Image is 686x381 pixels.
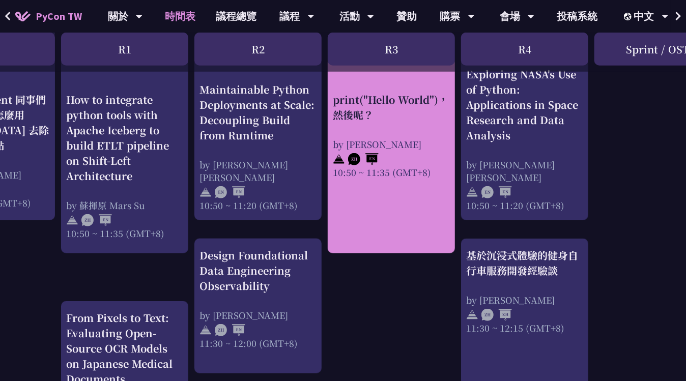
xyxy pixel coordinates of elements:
[199,67,317,212] a: Maintainable Python Deployments at Scale: Decoupling Build from Runtime by [PERSON_NAME] [PERSON_...
[199,199,317,212] div: 10:50 ~ 11:20 (GMT+8)
[481,309,512,321] img: ZHZH.38617ef.svg
[199,186,212,198] img: svg+xml;base64,PHN2ZyB4bWxucz0iaHR0cDovL3d3dy53My5vcmcvMjAwMC9zdmciIHdpZHRoPSIyNCIgaGVpZ2h0PSIyNC...
[36,9,82,24] span: PyCon TW
[199,248,317,294] div: Design Foundational Data Engineering Observability
[66,92,183,183] div: How to integrate python tools with Apache Iceberg to build ETLT pipeline on Shift-Left Architecture
[466,321,583,334] div: 11:30 ~ 12:15 (GMT+8)
[466,309,478,321] img: svg+xml;base64,PHN2ZyB4bWxucz0iaHR0cDovL3d3dy53My5vcmcvMjAwMC9zdmciIHdpZHRoPSIyNCIgaGVpZ2h0PSIyNC...
[66,214,78,226] img: svg+xml;base64,PHN2ZyB4bWxucz0iaHR0cDovL3d3dy53My5vcmcvMjAwMC9zdmciIHdpZHRoPSIyNCIgaGVpZ2h0PSIyNC...
[194,33,322,66] div: R2
[466,294,583,306] div: by [PERSON_NAME]
[466,199,583,212] div: 10:50 ~ 11:20 (GMT+8)
[624,13,634,20] img: Locale Icon
[199,82,317,143] div: Maintainable Python Deployments at Scale: Decoupling Build from Runtime
[333,137,450,150] div: by [PERSON_NAME]
[466,158,583,184] div: by [PERSON_NAME] [PERSON_NAME]
[215,324,245,336] img: ZHEN.371966e.svg
[215,186,245,198] img: ENEN.5a408d1.svg
[15,11,31,21] img: Home icon of PyCon TW 2025
[5,4,92,29] a: PyCon TW
[328,33,455,66] div: R3
[348,153,379,165] img: ZHEN.371966e.svg
[466,67,583,212] a: Exploring NASA's Use of Python: Applications in Space Research and Data Analysis by [PERSON_NAME]...
[466,186,478,198] img: svg+xml;base64,PHN2ZyB4bWxucz0iaHR0cDovL3d3dy53My5vcmcvMjAwMC9zdmciIHdpZHRoPSIyNCIgaGVpZ2h0PSIyNC...
[481,186,512,198] img: ENEN.5a408d1.svg
[66,226,183,239] div: 10:50 ~ 11:35 (GMT+8)
[333,165,450,178] div: 10:50 ~ 11:35 (GMT+8)
[333,67,450,245] a: print("Hello World")，然後呢？ by [PERSON_NAME] 10:50 ~ 11:35 (GMT+8)
[66,198,183,211] div: by 蘇揮原 Mars Su
[333,153,345,165] img: svg+xml;base64,PHN2ZyB4bWxucz0iaHR0cDovL3d3dy53My5vcmcvMjAwMC9zdmciIHdpZHRoPSIyNCIgaGVpZ2h0PSIyNC...
[199,324,212,336] img: svg+xml;base64,PHN2ZyB4bWxucz0iaHR0cDovL3d3dy53My5vcmcvMjAwMC9zdmciIHdpZHRoPSIyNCIgaGVpZ2h0PSIyNC...
[61,33,188,66] div: R1
[466,248,583,278] div: 基於沉浸式體驗的健身自行車服務開發經驗談
[81,214,112,226] img: ZHEN.371966e.svg
[461,33,588,66] div: R4
[199,337,317,349] div: 11:30 ~ 12:00 (GMT+8)
[199,309,317,321] div: by [PERSON_NAME]
[466,67,583,143] div: Exploring NASA's Use of Python: Applications in Space Research and Data Analysis
[66,67,183,245] a: How to integrate python tools with Apache Iceberg to build ETLT pipeline on Shift-Left Architectu...
[199,248,317,365] a: Design Foundational Data Engineering Observability by [PERSON_NAME] 11:30 ~ 12:00 (GMT+8)
[333,92,450,122] div: print("Hello World")，然後呢？
[199,158,317,184] div: by [PERSON_NAME] [PERSON_NAME]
